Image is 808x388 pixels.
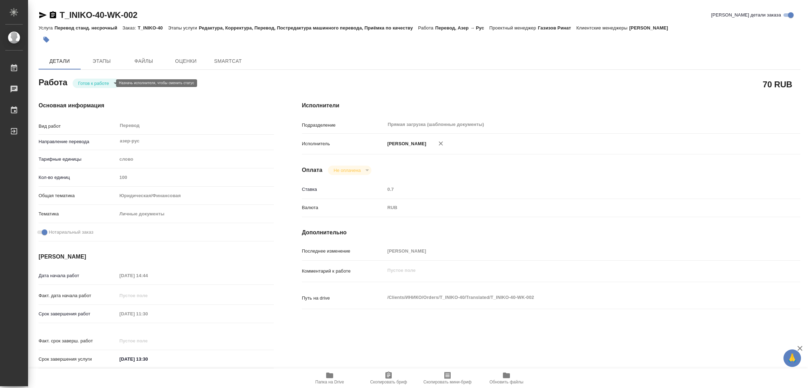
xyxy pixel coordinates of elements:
[117,354,179,364] input: ✎ Введи что-нибудь
[39,272,117,279] p: Дата начала работ
[302,248,385,255] p: Последнее изменение
[576,25,629,31] p: Клиентские менеджеры
[168,25,199,31] p: Этапы услуги
[435,25,489,31] p: Перевод, Азер → Рус
[783,349,801,367] button: 🙏
[370,380,407,384] span: Скопировать бриф
[117,190,274,202] div: Юридическая/Финансовая
[199,25,418,31] p: Редактура, Корректура, Перевод, Постредактура машинного перевода, Приёмка по качеству
[302,204,385,211] p: Валюта
[43,57,76,66] span: Детали
[786,351,798,366] span: 🙏
[629,25,673,31] p: [PERSON_NAME]
[490,380,524,384] span: Обновить файлы
[39,123,117,130] p: Вид работ
[385,292,759,303] textarea: /Clients/ИНИКО/Orders/T_INIKO-40/Translated/T_INIKO-40-WK-002
[477,368,536,388] button: Обновить файлы
[711,12,781,19] span: [PERSON_NAME] детали заказа
[117,208,274,220] div: Личные документы
[76,80,111,86] button: Готов к работе
[385,140,426,147] p: [PERSON_NAME]
[211,57,245,66] span: SmartCat
[54,25,122,31] p: Перевод станд. несрочный
[39,337,117,344] p: Факт. срок заверш. работ
[60,10,137,20] a: T_INIKO-40-WK-002
[489,25,538,31] p: Проектный менеджер
[39,356,117,363] p: Срок завершения услуги
[138,25,168,31] p: T_INIKO-40
[117,336,179,346] input: Пустое поле
[302,140,385,147] p: Исполнитель
[39,310,117,317] p: Срок завершения работ
[302,268,385,275] p: Комментарий к работе
[418,25,435,31] p: Работа
[39,75,67,88] h2: Работа
[39,174,117,181] p: Кол-во единиц
[49,229,93,236] span: Нотариальный заказ
[359,368,418,388] button: Скопировать бриф
[302,122,385,129] p: Подразделение
[39,101,274,110] h4: Основная информация
[328,166,371,175] div: Готов к работе
[302,228,800,237] h4: Дополнительно
[433,136,449,151] button: Удалить исполнителя
[117,290,179,301] input: Пустое поле
[39,138,117,145] p: Направление перевода
[73,79,120,88] div: Готов к работе
[39,253,274,261] h4: [PERSON_NAME]
[122,25,137,31] p: Заказ:
[117,153,274,165] div: слово
[331,167,363,173] button: Не оплачена
[302,166,323,174] h4: Оплата
[39,156,117,163] p: Тарифные единицы
[39,292,117,299] p: Факт. дата начала работ
[85,57,119,66] span: Этапы
[302,101,800,110] h4: Исполнители
[315,380,344,384] span: Папка на Drive
[302,186,385,193] p: Ставка
[538,25,577,31] p: Газизов Ринат
[117,309,179,319] input: Пустое поле
[39,210,117,218] p: Тематика
[302,295,385,302] p: Путь на drive
[423,380,471,384] span: Скопировать мини-бриф
[117,172,274,182] input: Пустое поле
[117,270,179,281] input: Пустое поле
[300,368,359,388] button: Папка на Drive
[763,78,792,90] h2: 70 RUB
[418,368,477,388] button: Скопировать мини-бриф
[385,184,759,194] input: Пустое поле
[39,32,54,47] button: Добавить тэг
[385,202,759,214] div: RUB
[39,192,117,199] p: Общая тематика
[127,57,161,66] span: Файлы
[39,25,54,31] p: Услуга
[169,57,203,66] span: Оценки
[39,11,47,19] button: Скопировать ссылку для ЯМессенджера
[49,11,57,19] button: Скопировать ссылку
[385,246,759,256] input: Пустое поле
